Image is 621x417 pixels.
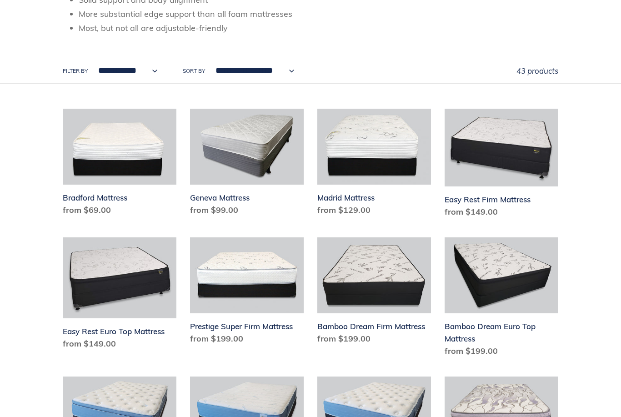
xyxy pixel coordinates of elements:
label: Filter by [63,67,88,75]
label: Sort by [183,67,205,75]
a: Bamboo Dream Firm Mattress [317,238,431,349]
li: Most, but not all are adjustable-friendly [79,22,558,35]
a: Bradford Mattress [63,109,176,220]
span: 43 products [516,66,558,76]
a: Madrid Mattress [317,109,431,220]
a: Prestige Super Firm Mattress [190,238,304,349]
a: Bamboo Dream Euro Top Mattress [445,238,558,361]
a: Geneva Mattress [190,109,304,220]
li: More substantial edge support than all foam mattresses [79,8,558,20]
a: Easy Rest Firm Mattress [445,109,558,222]
a: Easy Rest Euro Top Mattress [63,238,176,354]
